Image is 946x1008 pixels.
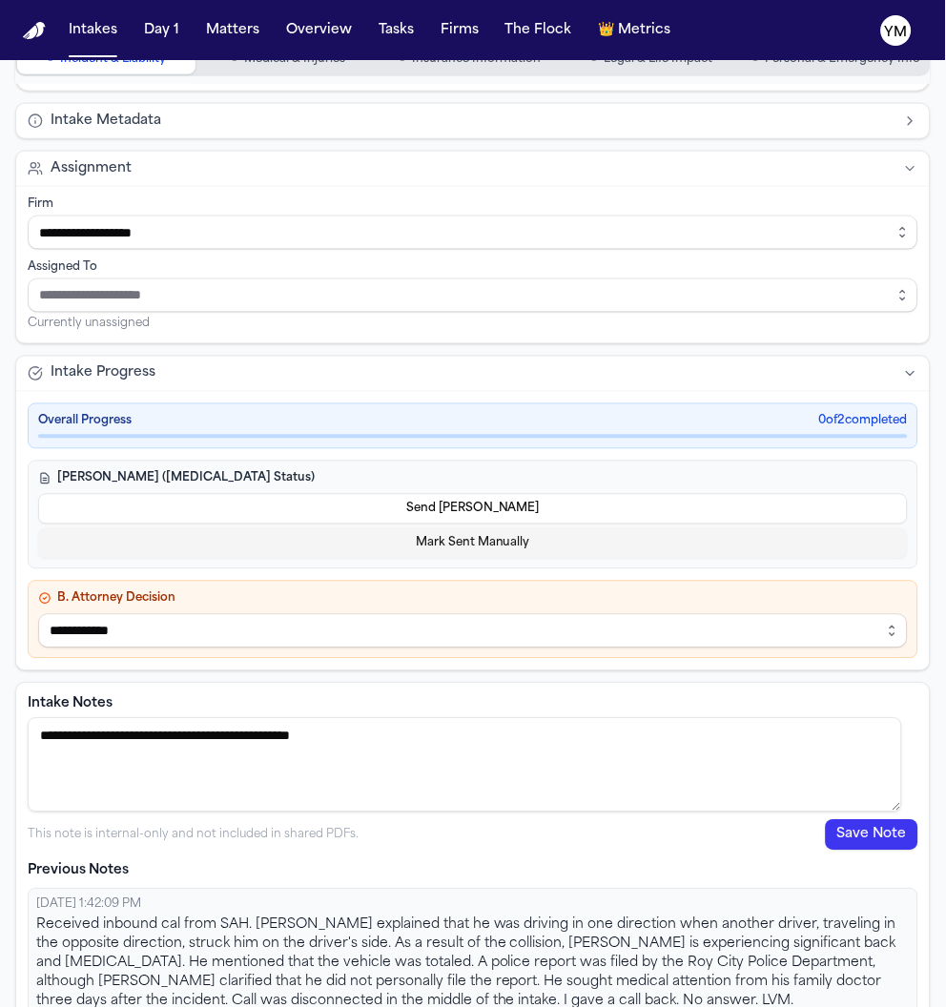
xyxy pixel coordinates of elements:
button: Matters [198,13,267,48]
span: 0 of 2 completed [819,414,908,429]
button: Intake Metadata [16,104,930,138]
div: Assigned To [28,259,918,275]
button: Overview [278,13,360,48]
button: Send [PERSON_NAME] [38,494,908,525]
img: Finch Logo [23,22,46,40]
p: This note is internal-only and not included in shared PDFs. [28,828,359,843]
h4: [PERSON_NAME] ([MEDICAL_DATA] Status) [38,471,908,486]
span: Assignment [51,159,132,178]
span: Overall Progress [38,414,132,429]
input: Select firm [28,216,918,250]
button: Mark Sent Manually [38,528,908,559]
label: Intake Notes [28,695,918,714]
span: Currently unassigned [28,317,150,332]
button: Tasks [371,13,422,48]
button: The Flock [498,13,580,48]
button: crownMetrics [591,13,679,48]
textarea: Intake notes [28,718,902,812]
button: Firms [433,13,486,48]
span: Intake Progress [51,364,155,383]
button: Intakes [61,13,125,48]
button: Assignment [16,152,930,186]
input: Assign to staff member [28,278,918,313]
div: Firm [28,196,918,212]
div: [DATE] 1:42:09 PM [36,897,910,913]
button: Day 1 [136,13,187,48]
button: Intake Progress [16,357,930,391]
span: Intake Metadata [51,112,161,131]
h4: B. Attorney Decision [38,591,908,607]
button: Save Note [826,820,918,851]
p: Previous Notes [28,862,918,881]
a: Home [23,22,46,40]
